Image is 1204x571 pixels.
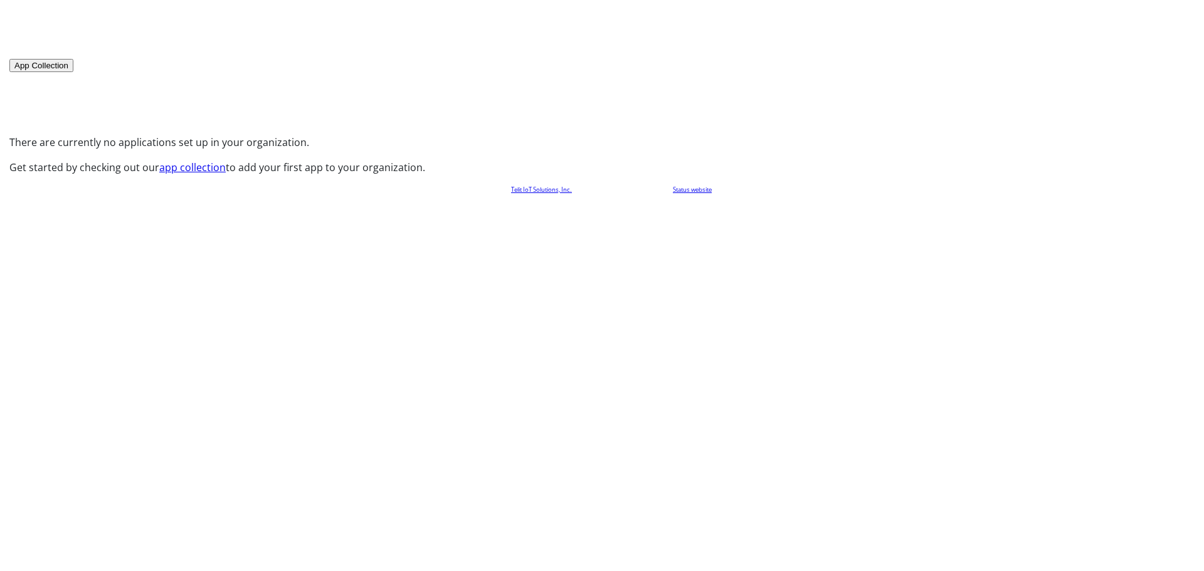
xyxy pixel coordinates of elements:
h1: Hi, [9,100,1195,122]
button: App Collection [9,59,73,72]
p: © 2025 . All rights reserved. [DATE] [[DATE]] | [9,185,1195,194]
a: Telit IoT Solutions, Inc. [511,186,572,194]
a: App Collection [9,58,73,71]
p: There are currently no applications set up in your organization. [9,135,1195,150]
p: Get started by checking out our to add your first app to your organization. [9,160,1195,175]
span: 0 apps [83,28,115,42]
a: app collection [159,160,226,174]
h1: My Apps | [9,22,1195,45]
a: Status website [673,186,712,194]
